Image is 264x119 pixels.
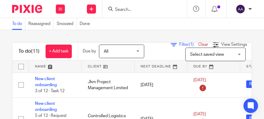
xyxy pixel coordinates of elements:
[80,18,93,30] a: Done
[35,77,57,87] a: New client onboarding
[189,42,194,47] span: (1)
[104,49,108,54] span: All
[31,49,40,54] span: (11)
[221,42,247,47] span: View Settings
[35,102,57,112] a: New client onboarding
[83,48,96,54] p: Due by
[190,52,224,57] span: Select saved view
[46,45,72,58] a: + Add task
[28,18,54,30] a: Reassigned
[198,42,208,47] a: Clear
[57,18,77,30] a: Snoozed
[179,42,198,47] span: Filter
[193,112,206,116] span: [DATE]
[12,5,42,13] img: Pixie
[18,48,40,55] h1: To do
[35,89,65,93] span: 3 of 12 · Task 12
[236,4,245,14] img: svg%3E
[82,73,135,97] td: Jkm Project Management Limited
[193,78,206,82] span: [DATE]
[12,18,25,30] a: To do
[114,7,169,13] input: Search
[135,73,187,97] td: [DATE]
